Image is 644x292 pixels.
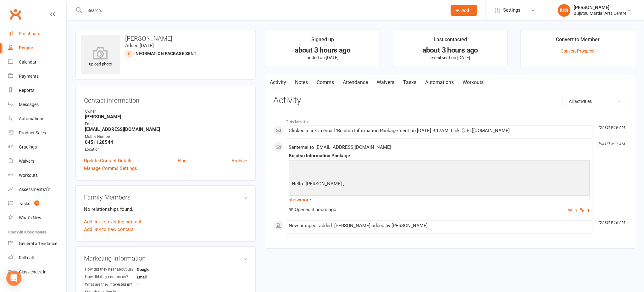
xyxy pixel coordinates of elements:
a: Workouts [8,168,66,182]
strong: Google [137,267,173,272]
a: Assessments [8,182,66,197]
span: Sent email to [EMAIL_ADDRESS][DOMAIN_NAME] [289,144,391,150]
a: Calendar [8,55,66,69]
h3: Contact information [84,94,247,104]
a: Manage Comms Settings [84,165,137,172]
div: Last contacted [434,36,467,47]
div: Location [85,147,247,153]
div: MS [558,4,570,17]
div: [PERSON_NAME] [574,5,626,10]
a: Add link to existing contact [84,218,142,226]
a: Archive [231,157,247,165]
div: Workouts [19,173,38,178]
span: Add [462,8,469,13]
a: Automations [8,112,66,126]
a: Gradings [8,140,66,154]
strong: Email [137,275,173,279]
div: How did they hear about us? [85,267,137,272]
a: Waivers [8,154,66,168]
a: Tasks 3 [8,197,66,211]
div: Signed up [311,36,334,47]
h3: Activity [273,96,627,105]
a: Comms [312,75,338,90]
div: Product Sales [19,130,46,135]
a: Notes [291,75,312,90]
h3: Marketing Information [84,255,247,262]
div: Mobile Number [85,134,247,140]
div: How did they contact us? [85,274,137,280]
p: Hello [PERSON_NAME] , [290,180,588,189]
time: Added [DATE] [125,43,154,48]
div: General attendance [19,241,57,246]
div: People [19,45,33,50]
a: Waivers [372,75,399,90]
p: No relationships found. [84,205,247,213]
div: Reports [19,88,34,93]
div: Calendar [19,59,36,65]
div: Automations [19,116,44,121]
a: Tasks [399,75,421,90]
div: upload photo [81,47,120,68]
a: Dashboard [8,27,66,41]
div: Payments [19,74,39,79]
a: Product Sales [8,126,66,140]
i: [DATE] 9:16 AM [598,220,625,225]
strong: [EMAIL_ADDRESS][DOMAIN_NAME] [85,126,247,132]
div: Waivers [19,159,34,164]
span: Settings [503,3,520,17]
a: Automations [421,75,458,90]
a: Activity [265,75,291,90]
div: New prospect added: [PERSON_NAME] added by [PERSON_NAME] [289,223,590,228]
span: Opened 3 hours ago [289,207,336,212]
a: What's New [8,211,66,225]
div: Tasks [19,201,30,206]
div: What's New [19,215,42,220]
i: [DATE] 9:19 AM [598,125,625,130]
h3: [PERSON_NAME] [81,35,250,42]
div: What are they interested in? [85,282,137,288]
a: Workouts [458,75,488,90]
a: Reports [8,83,66,98]
strong: [PERSON_NAME] [85,114,247,120]
p: email sent on [DATE] [399,55,502,60]
div: Roll call [19,255,34,260]
div: Class check-in [19,269,47,274]
a: Convert Prospect [561,48,595,53]
a: Payments [8,69,66,83]
a: Attendance [338,75,372,90]
p: added on [DATE] [271,55,374,60]
strong: - [137,282,173,287]
div: Convert to Member [556,36,600,47]
div: Assessments [19,187,50,192]
i: [DATE] 9:17 AM [598,142,625,146]
div: about 3 hours ago [399,47,502,53]
div: Bujutsu Information Package [289,153,590,159]
button: Add [451,5,477,16]
div: Email [85,121,247,127]
a: Messages [8,98,66,112]
div: about 3 hours ago [271,47,374,53]
div: Open Intercom Messenger [6,271,21,286]
a: Add link to new contact [84,226,134,233]
input: Search... [83,6,443,15]
button: 1 [568,207,577,214]
div: Clicked a link in email 'Bujutsu Information Package' sent on [DATE] 9:17AM. Link: [URL][DOMAIN_N... [289,128,590,133]
div: Owner [85,109,247,115]
li: This Month [273,115,627,125]
div: Messages [19,102,39,107]
span: 3 [34,200,39,206]
a: Update Contact Details [84,157,133,165]
a: Class kiosk mode [8,265,66,279]
a: General attendance kiosk mode [8,237,66,251]
div: Bujutsu Martial Arts Centre [574,10,626,16]
a: People [8,41,66,55]
div: Dashboard [19,31,41,36]
strong: 0451128544 [85,139,247,145]
a: Flag [178,157,186,165]
h3: Family Members [84,194,247,201]
a: show more [289,195,590,204]
a: Clubworx [8,6,23,22]
div: Gradings [19,144,37,149]
button: 1 [580,207,590,214]
span: Information Package Sent [134,51,197,56]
